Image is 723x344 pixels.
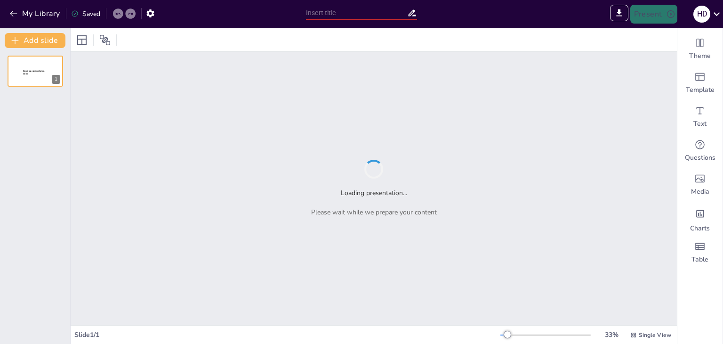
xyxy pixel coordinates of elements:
button: Present [630,5,677,24]
div: 33 % [600,330,623,340]
span: Theme [689,51,711,61]
div: 1 [52,75,60,84]
span: Questions [685,153,715,163]
div: Add a table [677,236,723,270]
span: Text [693,119,707,129]
span: Sendsteps presentation editor [23,70,45,75]
div: Layout [74,33,89,48]
button: Add slide [5,33,65,48]
div: Add images, graphics, shapes or video [677,168,723,202]
span: Position [99,34,111,46]
span: Single View [639,331,671,339]
div: Add text boxes [677,100,723,134]
input: Insert title [306,6,407,20]
span: Charts [690,224,710,233]
div: H D [693,6,710,23]
div: Change the overall theme [677,32,723,66]
button: My Library [7,6,64,21]
div: Add charts and graphs [677,202,723,236]
span: Table [691,255,708,264]
span: Export to PowerPoint [610,5,628,24]
div: Saved [71,9,100,19]
div: Get real-time input from your audience [677,134,723,168]
span: Template [686,85,715,95]
span: Media [691,187,709,197]
button: H D [693,5,710,24]
h2: Loading presentation... [341,188,407,198]
div: 1 [8,56,63,87]
p: Please wait while we prepare your content [311,207,437,217]
div: Slide 1 / 1 [74,330,500,340]
div: Add ready made slides [677,66,723,100]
